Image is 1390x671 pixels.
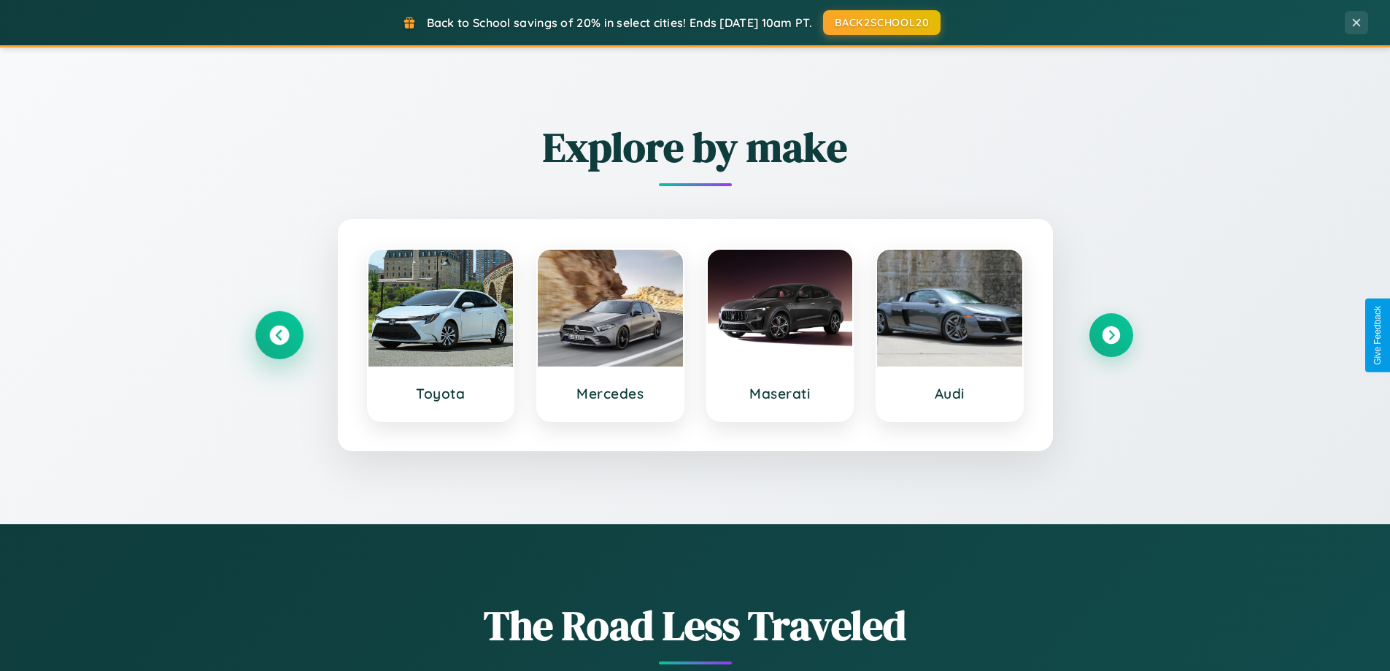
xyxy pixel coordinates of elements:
span: Back to School savings of 20% in select cities! Ends [DATE] 10am PT. [427,15,812,30]
h3: Audi [892,385,1008,402]
h3: Toyota [383,385,499,402]
h2: Explore by make [258,119,1133,175]
div: Give Feedback [1372,306,1383,365]
button: BACK2SCHOOL20 [823,10,941,35]
h3: Mercedes [552,385,668,402]
h1: The Road Less Traveled [258,597,1133,653]
h3: Maserati [722,385,838,402]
